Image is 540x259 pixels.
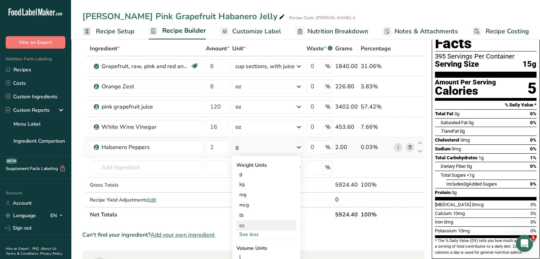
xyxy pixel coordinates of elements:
[235,62,295,71] div: cup sections, with juice
[523,60,536,69] span: 15g
[435,146,451,151] span: Sodium
[361,62,391,71] div: 31.06%
[232,44,246,53] span: Unit
[82,231,425,239] div: Can't find your ingredient?
[441,128,459,134] span: Fat
[151,231,215,239] span: Add your own ingredient
[220,23,281,39] a: Customize Label
[235,82,241,91] div: oz
[235,123,241,131] div: oz
[530,202,536,207] span: 0%
[472,23,529,39] a: Recipe Costing
[148,197,156,203] span: Edit
[458,228,470,233] span: 10mg
[335,62,358,71] div: 1840.00
[528,79,536,98] div: 5
[435,86,496,96] div: Calories
[149,23,206,40] a: Recipe Builder
[102,103,190,111] div: pink grapefruit juice
[452,146,461,151] span: 0mg
[32,246,41,251] a: FAQ .
[382,23,458,39] a: Notes & Attachments
[460,137,470,143] span: 0mg
[6,246,56,256] a: About Us .
[236,189,296,200] div: mg
[361,103,391,111] div: 57.42%
[236,161,296,169] div: Weight Units
[435,137,459,143] span: Cholesterol
[96,27,135,36] span: Recipe Setup
[453,211,465,216] span: 10mg
[307,27,368,36] span: Nutrition Breakdown
[102,62,190,71] div: Grapefruit, raw, pink and red and white, all areas
[236,244,296,252] div: Volume Units
[479,155,484,160] span: 1g
[530,120,536,125] span: 0%
[235,143,239,151] div: g
[441,164,466,169] span: Dietary Fiber
[162,26,206,35] span: Recipe Builder
[530,146,536,151] span: 0%
[102,123,190,131] div: White Wine Vinegar
[435,211,452,216] span: Calcium
[467,164,472,169] span: 0g
[359,207,392,222] th: 100%
[435,60,479,69] span: Serving Size
[435,219,443,225] span: Iron
[232,27,281,36] span: Customize Label
[90,196,203,204] div: Recipe Yield Adjustments
[452,190,457,195] span: 0g
[435,101,536,109] section: % Daily Value *
[335,82,358,91] div: 226.80
[102,82,190,91] div: Orange Zest
[236,200,296,210] div: mcg
[361,143,391,151] div: 0.03%
[441,120,468,125] span: Saturated Fat
[335,123,358,131] div: 453.60
[361,44,391,53] span: Percentage
[530,228,536,233] span: 0%
[469,120,474,125] span: 0g
[530,164,536,169] span: 0%
[441,128,452,134] i: Trans
[236,179,296,189] div: kg
[435,238,536,255] section: * The % Daily Value (DV) tells you how much a nutrient in a serving of food contributes to a dail...
[90,160,203,175] input: Add Ingredient
[435,228,457,233] span: Potassium
[335,143,358,151] div: 2.00
[90,44,120,53] span: Ingredient
[6,158,17,164] div: BETA
[236,220,296,231] div: oz
[530,155,536,160] span: 1%
[6,251,40,256] a: Terms & Conditions .
[6,36,65,49] button: Hire an Expert
[335,181,358,189] div: 5924.40
[90,181,203,189] div: Gross Totals
[435,111,453,116] span: Total Fat
[335,195,358,204] div: 0
[530,235,536,241] span: 1
[289,15,355,21] div: Recipe Code: [PERSON_NAME]-4
[454,111,459,116] span: 0g
[516,235,533,252] iframe: Intercom live chat
[435,53,536,60] div: 395 Servings Per Container
[460,128,465,134] span: 0g
[82,10,286,23] div: [PERSON_NAME] Pink Grapefruit Habanero Jelly
[472,202,484,207] span: 0mcg
[435,155,478,160] span: Total Carbohydrates
[464,181,469,187] span: 0g
[435,190,451,195] span: Protein
[206,44,229,53] span: Amount
[394,143,403,152] a: i
[467,172,474,178] span: <1g
[335,44,353,53] span: Grams
[446,181,497,187] span: Includes Added Sugars
[435,202,471,207] span: [MEDICAL_DATA]
[441,172,466,178] span: Total Sugars
[236,231,296,238] div: See less
[50,211,65,220] div: EN
[361,123,391,131] div: 7.66%
[295,23,368,39] a: Nutrition Breakdown
[235,103,241,111] div: oz
[6,246,31,251] a: Hire an Expert .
